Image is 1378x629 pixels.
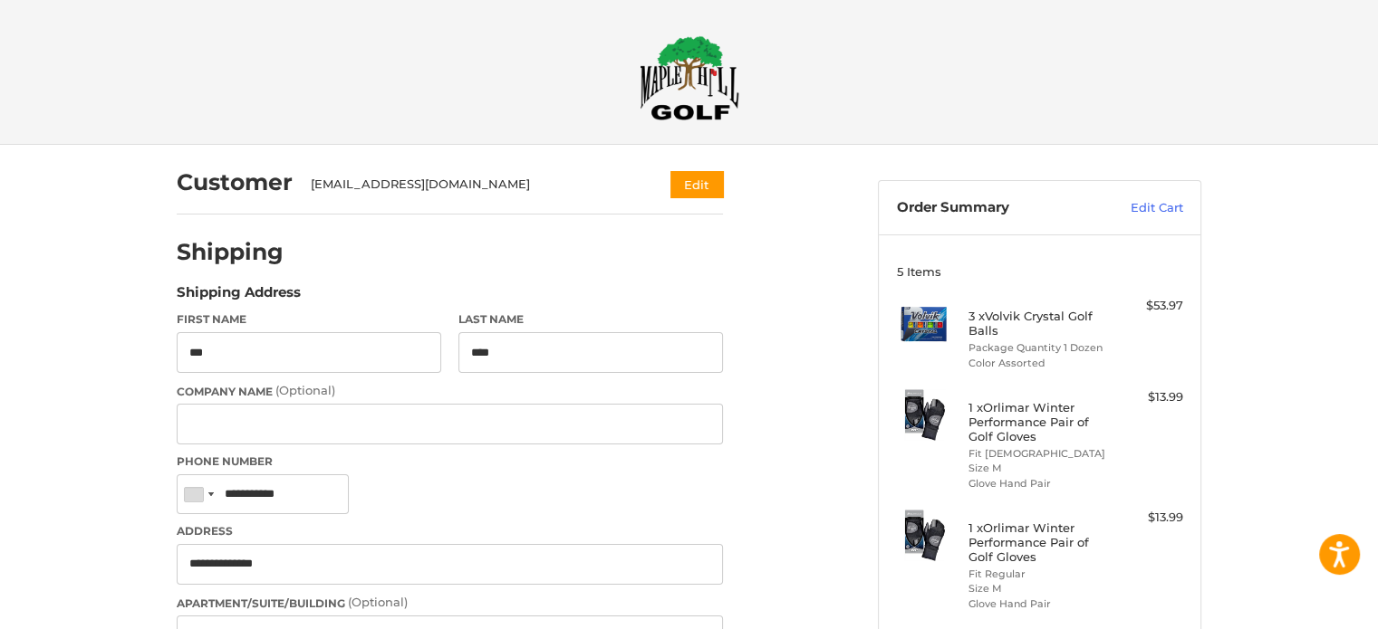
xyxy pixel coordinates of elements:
div: $13.99 [1112,509,1183,527]
small: (Optional) [348,595,408,609]
h4: 1 x Orlimar Winter Performance Pair of Golf Gloves [968,400,1107,444]
div: $53.97 [1112,297,1183,315]
h3: Order Summary [897,199,1092,217]
legend: Shipping Address [177,282,301,311]
label: Phone Number [177,453,723,470]
label: Company Name [177,382,723,400]
h4: 1 x Orlimar Winter Performance Pair of Golf Gloves [968,520,1107,565]
h4: 3 x Volvik Crystal Golf Balls [968,309,1107,338]
li: Glove Hand Pair [968,476,1107,491]
label: Address [177,523,723,539]
li: Fit [DEMOGRAPHIC_DATA] [968,446,1107,462]
iframe: Google 고객 리뷰 [1229,580,1378,629]
label: First Name [177,311,441,328]
li: Fit Regular [968,567,1107,582]
li: Size M [968,581,1107,596]
li: Glove Hand Pair [968,596,1107,612]
h3: 5 Items [897,264,1183,279]
label: Last Name [458,311,723,328]
h2: Customer [177,168,293,196]
li: Package Quantity 1 Dozen [968,340,1107,356]
h2: Shipping [177,238,284,266]
button: Edit [670,171,723,197]
div: [EMAIL_ADDRESS][DOMAIN_NAME] [311,176,636,194]
label: Apartment/Suite/Building [177,594,723,612]
small: (Optional) [275,383,335,397]
li: Color Assorted [968,356,1107,371]
a: Edit Cart [1092,199,1183,217]
img: Maple Hill Golf [640,35,739,120]
div: $13.99 [1112,388,1183,406]
li: Size M [968,461,1107,476]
